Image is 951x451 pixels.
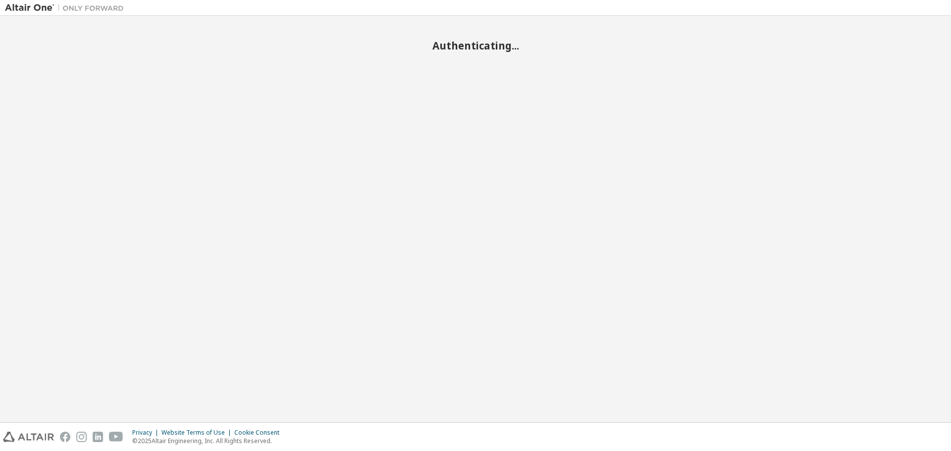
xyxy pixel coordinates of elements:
img: facebook.svg [60,432,70,442]
p: © 2025 Altair Engineering, Inc. All Rights Reserved. [132,437,285,445]
img: altair_logo.svg [3,432,54,442]
img: linkedin.svg [93,432,103,442]
img: instagram.svg [76,432,87,442]
img: youtube.svg [109,432,123,442]
img: Altair One [5,3,129,13]
div: Privacy [132,429,161,437]
div: Website Terms of Use [161,429,234,437]
div: Cookie Consent [234,429,285,437]
h2: Authenticating... [5,39,946,52]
